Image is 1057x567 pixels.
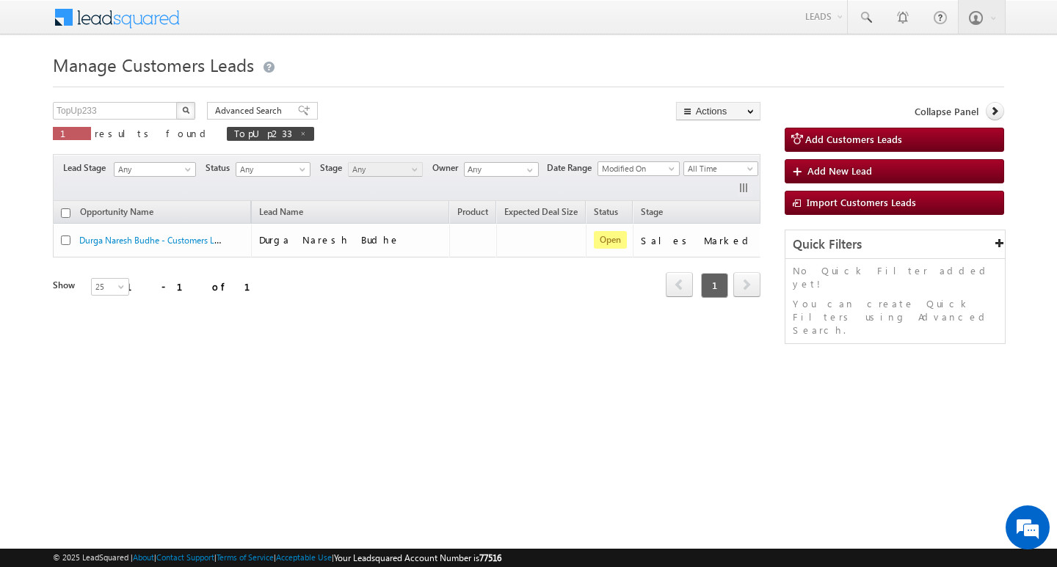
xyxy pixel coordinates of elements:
[641,206,663,217] span: Stage
[464,162,539,177] input: Type to Search
[432,161,464,175] span: Owner
[53,551,501,565] span: © 2025 LeadSquared | | | | |
[504,206,578,217] span: Expected Deal Size
[666,272,693,297] span: prev
[80,206,153,217] span: Opportunity Name
[733,272,760,297] span: next
[733,274,760,297] a: next
[633,204,670,223] a: Stage
[259,233,400,246] span: Durga Naresh Budhe
[234,127,292,139] span: TopUp233
[547,161,597,175] span: Date Range
[807,196,916,208] span: Import Customers Leads
[206,161,236,175] span: Status
[73,204,161,223] a: Opportunity Name
[236,162,310,177] a: Any
[114,162,196,177] a: Any
[91,278,129,296] a: 25
[479,552,501,563] span: 77516
[457,206,488,217] span: Product
[92,280,131,293] span: 25
[684,162,754,175] span: All Time
[586,204,625,223] a: Status
[182,106,189,114] img: Search
[641,234,754,247] div: Sales Marked
[598,162,675,175] span: Modified On
[61,208,70,218] input: Check all records
[60,127,84,139] span: 1
[666,274,693,297] a: prev
[594,231,627,249] span: Open
[252,204,310,223] span: Lead Name
[334,552,501,563] span: Your Leadsquared Account Number is
[597,161,680,176] a: Modified On
[807,164,872,177] span: Add New Lead
[683,161,758,176] a: All Time
[348,162,423,177] a: Any
[53,53,254,76] span: Manage Customers Leads
[497,204,585,223] a: Expected Deal Size
[217,552,274,562] a: Terms of Service
[793,297,998,337] p: You can create Quick Filters using Advanced Search.
[115,163,191,176] span: Any
[349,163,418,176] span: Any
[215,104,286,117] span: Advanced Search
[785,230,1005,259] div: Quick Filters
[805,133,902,145] span: Add Customers Leads
[79,233,232,246] a: Durga Naresh Budhe - Customers Leads
[156,552,214,562] a: Contact Support
[793,264,998,290] p: No Quick Filter added yet!
[320,161,348,175] span: Stage
[701,273,728,298] span: 1
[676,102,760,120] button: Actions
[126,278,268,295] div: 1 - 1 of 1
[63,161,112,175] span: Lead Stage
[236,163,306,176] span: Any
[133,552,154,562] a: About
[95,127,211,139] span: results found
[276,552,332,562] a: Acceptable Use
[915,105,978,118] span: Collapse Panel
[519,163,537,178] a: Show All Items
[53,279,79,292] div: Show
